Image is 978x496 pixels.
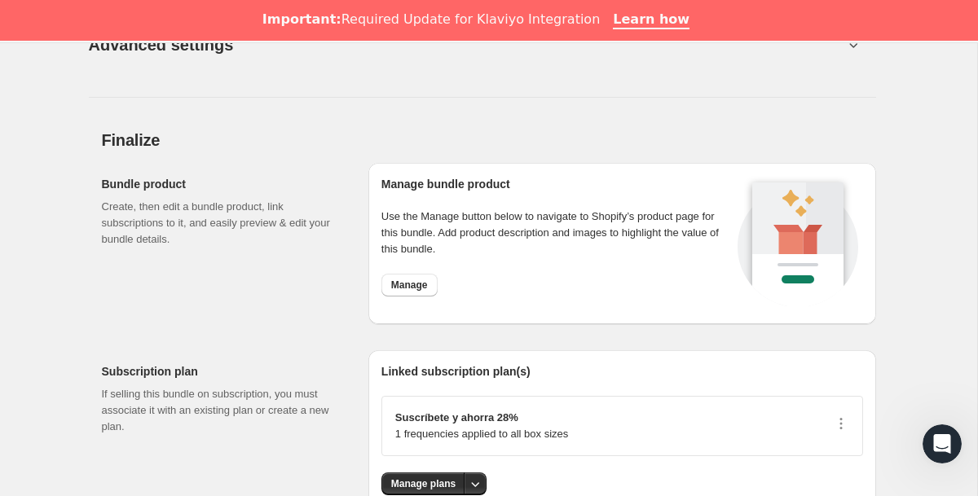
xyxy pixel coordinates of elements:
button: More actions [464,472,487,495]
button: Manage [381,274,438,296]
p: Create, then edit a bundle product, link subscriptions to it, and easily preview & edit your bund... [102,199,342,248]
p: 1 frequencies applied to all box sizes [395,426,568,442]
a: Learn how [613,11,689,29]
h2: Subscription plan [102,363,342,380]
button: Advanced settings [79,13,853,76]
h2: Linked subscription plan(s) [381,363,863,380]
p: If selling this bundle on subscription, you must associate it with an existing plan or create a n... [102,386,342,435]
p: Suscríbete y ahorra 28% [395,410,568,426]
span: Manage [391,279,428,292]
iframe: Intercom live chat [923,424,962,463]
b: Important: [262,11,341,27]
button: Manage plans [381,472,465,495]
h2: Finalize [102,130,876,150]
span: Advanced settings [89,32,234,58]
h2: Bundle product [102,176,342,192]
div: Required Update for Klaviyo Integration [262,11,600,28]
span: Manage plans [391,477,456,490]
p: Use the Manage button below to navigate to Shopify’s product page for this bundle. Add product de... [381,208,733,257]
h2: Manage bundle product [381,176,733,192]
